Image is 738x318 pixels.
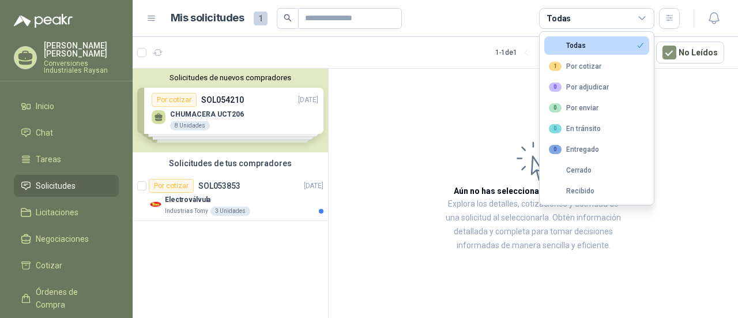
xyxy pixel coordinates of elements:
[36,100,54,113] span: Inicio
[549,103,562,113] div: 0
[444,197,623,253] p: Explora los detalles, cotizaciones y actividad de una solicitud al seleccionarla. Obtén informaci...
[14,148,119,170] a: Tareas
[549,42,586,50] div: Todas
[304,181,323,192] p: [DATE]
[137,73,323,82] button: Solicitudes de nuevos compradores
[133,69,328,152] div: Solicitudes de nuevos compradoresPor cotizarSOL054210[DATE] CHUMACERA UCT2068 UnidadesPor cotizar...
[495,43,554,62] div: 1 - 1 de 1
[549,124,601,133] div: En tránsito
[544,182,649,200] button: Recibido
[165,207,208,216] p: Industrias Tomy
[44,42,119,58] p: [PERSON_NAME] [PERSON_NAME]
[454,185,613,197] h3: Aún no has seleccionado niguna solicitud
[544,36,649,55] button: Todas
[36,233,89,245] span: Negociaciones
[14,201,119,223] a: Licitaciones
[547,12,571,25] div: Todas
[14,281,119,316] a: Órdenes de Compra
[549,83,609,92] div: Por adjudicar
[14,122,119,144] a: Chat
[36,286,108,311] span: Órdenes de Compra
[284,14,292,22] span: search
[544,140,649,159] button: 0Entregado
[133,152,328,174] div: Solicitudes de tus compradores
[549,103,598,113] div: Por enviar
[656,42,724,63] button: No Leídos
[549,83,562,92] div: 0
[36,126,53,139] span: Chat
[36,259,62,272] span: Cotizar
[149,179,194,193] div: Por cotizar
[14,175,119,197] a: Solicitudes
[210,207,250,216] div: 3 Unidades
[544,161,649,179] button: Cerrado
[149,197,163,211] img: Company Logo
[14,14,73,28] img: Logo peakr
[549,62,601,71] div: Por cotizar
[36,153,61,166] span: Tareas
[544,99,649,117] button: 0Por enviar
[549,62,562,71] div: 1
[198,182,240,190] p: SOL053853
[14,255,119,276] a: Cotizar
[36,206,78,219] span: Licitaciones
[254,12,268,25] span: 1
[44,60,119,74] p: Conversiones Industriales Raysan
[549,187,594,195] div: Recibido
[544,119,649,138] button: 0En tránsito
[14,95,119,117] a: Inicio
[544,57,649,76] button: 1Por cotizar
[133,174,328,221] a: Por cotizarSOL053853[DATE] Company LogoElectroválvulaIndustrias Tomy3 Unidades
[36,179,76,192] span: Solicitudes
[171,10,244,27] h1: Mis solicitudes
[14,228,119,250] a: Negociaciones
[549,145,599,154] div: Entregado
[549,124,562,133] div: 0
[544,78,649,96] button: 0Por adjudicar
[165,194,210,205] p: Electroválvula
[549,145,562,154] div: 0
[549,166,592,174] div: Cerrado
